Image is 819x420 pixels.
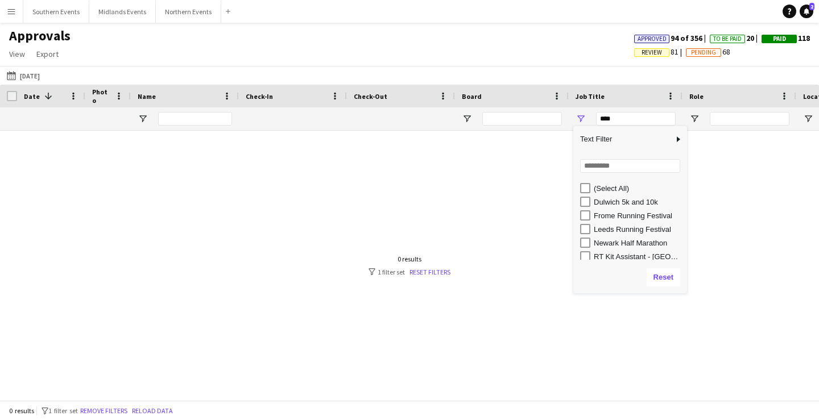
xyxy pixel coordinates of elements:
[803,114,813,124] button: Open Filter Menu
[573,181,687,304] div: Filter List
[594,211,684,220] div: Frome Running Festival
[809,3,814,10] span: 2
[642,49,662,56] span: Review
[9,49,25,59] span: View
[158,112,232,126] input: Name Filter Input
[573,130,673,149] span: Text Filter
[32,47,63,61] a: Export
[638,35,667,43] span: Approved
[48,406,78,415] span: 1 filter set
[594,239,684,247] div: Newark Half Marathon
[369,255,450,263] div: 0 results
[762,33,810,43] span: 118
[156,1,221,23] button: Northern Events
[36,49,59,59] span: Export
[409,268,450,276] a: Reset filters
[462,92,482,101] span: Board
[130,405,175,417] button: Reload data
[576,114,586,124] button: Open Filter Menu
[689,114,700,124] button: Open Filter Menu
[354,92,387,101] span: Check-Out
[713,35,742,43] span: To Be Paid
[594,198,684,206] div: Dulwich 5k and 10k
[23,1,89,23] button: Southern Events
[7,91,17,101] input: Column with Header Selection
[138,114,148,124] button: Open Filter Menu
[92,88,110,105] span: Photo
[580,159,680,173] input: Search filter values
[24,92,40,101] span: Date
[594,252,684,261] div: RT Kit Assistant - [GEOGRAPHIC_DATA] 5k and 10k
[594,225,684,234] div: Leeds Running Festival
[634,33,710,43] span: 94 of 356
[691,49,716,56] span: Pending
[686,47,730,57] span: 68
[710,33,762,43] span: 20
[89,1,156,23] button: Midlands Events
[78,405,130,417] button: Remove filters
[573,126,687,293] div: Column Filter
[462,114,472,124] button: Open Filter Menu
[800,5,813,18] a: 2
[634,47,686,57] span: 81
[576,92,605,101] span: Job Title
[482,112,562,126] input: Board Filter Input
[710,112,789,126] input: Role Filter Input
[369,268,450,276] div: 1 filter set
[246,92,273,101] span: Check-In
[647,268,680,286] button: Reset
[773,35,786,43] span: Paid
[5,47,30,61] a: View
[5,69,42,82] button: [DATE]
[138,92,156,101] span: Name
[594,184,684,193] div: (Select All)
[689,92,704,101] span: Role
